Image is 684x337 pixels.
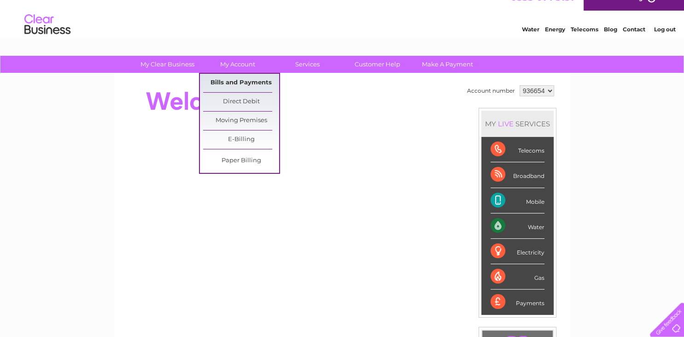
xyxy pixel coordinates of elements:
[409,56,485,73] a: Make A Payment
[203,152,279,170] a: Paper Billing
[481,111,554,137] div: MY SERVICES
[522,39,539,46] a: Water
[491,137,544,162] div: Telecoms
[491,264,544,290] div: Gas
[203,74,279,92] a: Bills and Payments
[491,239,544,264] div: Electricity
[623,39,645,46] a: Contact
[125,5,560,45] div: Clear Business is a trading name of Verastar Limited (registered in [GEOGRAPHIC_DATA] No. 3667643...
[203,112,279,130] a: Moving Premises
[491,290,544,314] div: Payments
[199,56,275,73] a: My Account
[491,162,544,188] div: Broadband
[545,39,565,46] a: Energy
[571,39,598,46] a: Telecoms
[465,83,517,99] td: Account number
[269,56,345,73] a: Services
[491,188,544,213] div: Mobile
[496,119,515,128] div: LIVE
[203,93,279,111] a: Direct Debit
[510,5,574,16] a: 0333 014 3131
[339,56,415,73] a: Customer Help
[24,24,71,52] img: logo.png
[654,39,675,46] a: Log out
[604,39,617,46] a: Blog
[491,213,544,239] div: Water
[129,56,205,73] a: My Clear Business
[203,130,279,149] a: E-Billing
